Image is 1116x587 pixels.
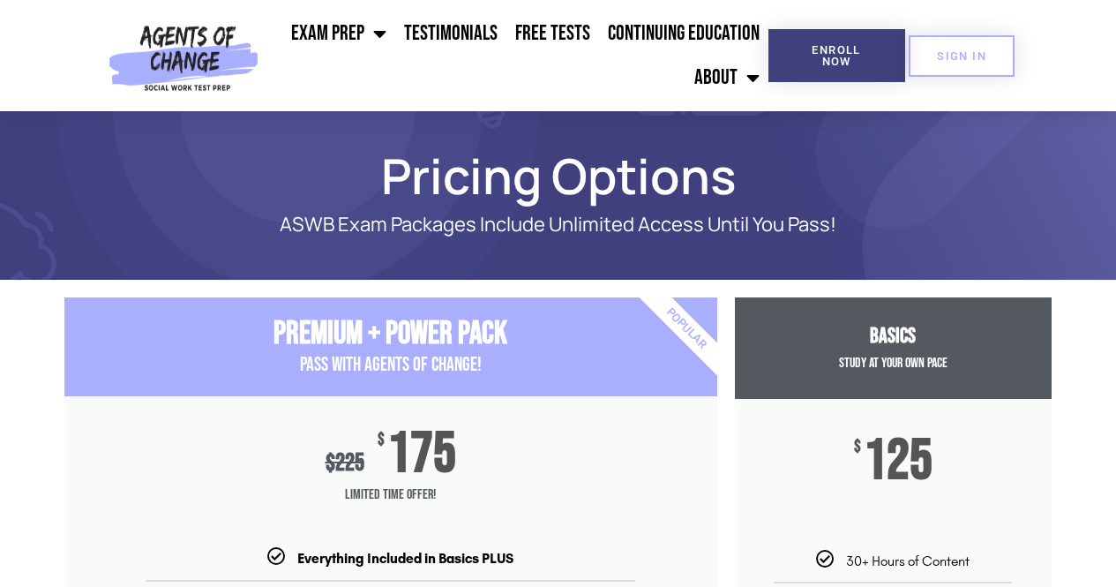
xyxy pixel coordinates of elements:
b: Everything Included in Basics PLUS [297,550,513,567]
div: 225 [326,448,364,478]
span: Enroll Now [797,44,877,67]
span: $ [378,432,385,449]
a: Exam Prep [282,11,395,56]
span: 175 [387,432,456,478]
a: Testimonials [395,11,506,56]
span: $ [854,439,861,456]
a: Free Tests [506,11,599,56]
span: Limited Time Offer! [64,478,717,513]
span: 30+ Hours of Content [846,553,970,569]
span: PASS with AGENTS OF CHANGE! [300,353,482,377]
h3: Basics [735,324,1052,350]
h1: Pricing Options [56,155,1061,196]
nav: Menu [266,11,768,100]
a: SIGN IN [909,35,1015,77]
h3: Premium + Power Pack [64,315,717,353]
span: $ [326,448,335,478]
div: Popular [584,227,788,431]
span: SIGN IN [937,50,986,62]
span: Study at your Own Pace [839,355,947,372]
a: Continuing Education [599,11,768,56]
span: 125 [864,439,932,485]
p: ASWB Exam Packages Include Unlimited Access Until You Pass! [126,214,991,236]
a: Enroll Now [768,29,905,82]
a: About [685,56,768,100]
